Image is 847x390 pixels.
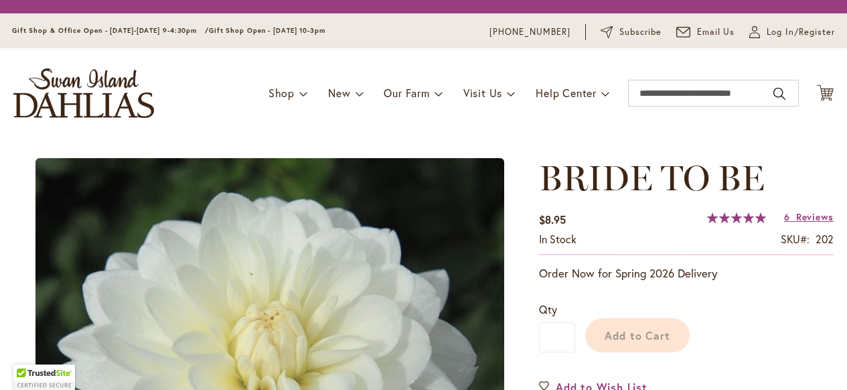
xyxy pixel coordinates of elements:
span: In stock [539,232,576,246]
p: Order Now for Spring 2026 Delivery [539,265,834,281]
strong: SKU [781,232,810,246]
span: Qty [539,302,557,316]
span: 6 [784,210,790,223]
div: Availability [539,232,576,247]
span: Reviews [796,210,834,223]
a: Email Us [676,25,735,39]
a: 6 Reviews [784,210,834,223]
span: Gift Shop Open - [DATE] 10-3pm [209,26,325,35]
div: 100% [707,212,766,223]
span: Our Farm [384,86,429,100]
a: Log In/Register [749,25,835,39]
span: Help Center [536,86,597,100]
span: Gift Shop & Office Open - [DATE]-[DATE] 9-4:30pm / [12,26,209,35]
span: Shop [268,86,295,100]
span: BRIDE TO BE [539,157,765,199]
div: TrustedSite Certified [13,365,75,390]
span: Subscribe [619,25,662,39]
span: Visit Us [463,86,502,100]
div: 202 [816,232,834,247]
a: Subscribe [601,25,662,39]
span: Email Us [697,25,735,39]
span: Log In/Register [767,25,835,39]
span: New [328,86,350,100]
span: $8.95 [539,212,566,226]
a: [PHONE_NUMBER] [489,25,570,39]
a: store logo [13,68,154,118]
